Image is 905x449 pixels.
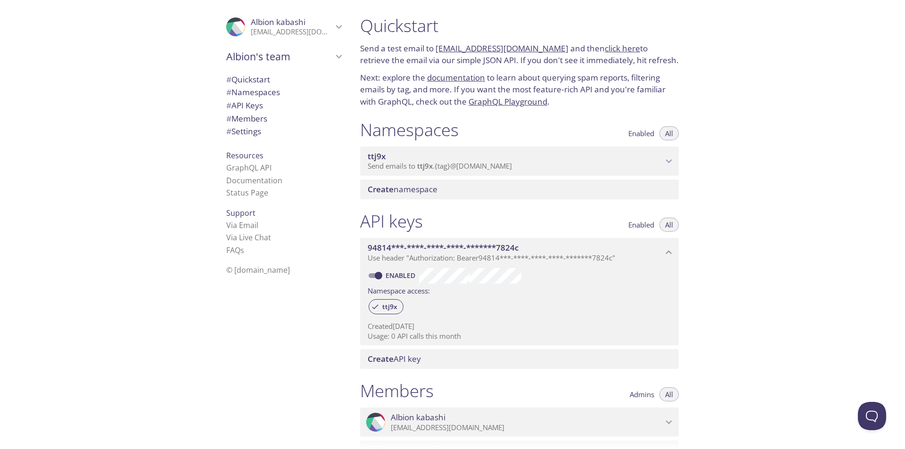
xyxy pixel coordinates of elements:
button: All [659,218,679,232]
h1: Members [360,380,434,401]
a: GraphQL Playground [469,96,547,107]
span: # [226,126,231,137]
p: [EMAIL_ADDRESS][DOMAIN_NAME] [251,27,333,37]
label: Namespace access: [368,284,430,297]
p: Send a test email to and then to retrieve the email via our simple JSON API. If you don't see it ... [360,42,679,66]
div: Create API Key [360,349,679,369]
h1: Quickstart [360,15,679,36]
div: Team Settings [219,125,349,138]
span: ttj9x [417,161,433,171]
a: click here [605,43,640,54]
div: Albion's team [219,44,349,69]
span: API Keys [226,100,263,111]
a: Enabled [384,271,419,280]
span: # [226,87,231,98]
div: Members [219,112,349,125]
div: Albion kabashi [219,11,349,42]
a: GraphQL API [226,163,271,173]
span: Support [226,208,255,218]
span: s [240,245,244,255]
a: [EMAIL_ADDRESS][DOMAIN_NAME] [436,43,568,54]
h1: Namespaces [360,119,459,140]
span: API key [368,353,421,364]
span: Create [368,184,394,195]
a: Via Live Chat [226,232,271,243]
span: namespace [368,184,437,195]
span: Namespaces [226,87,280,98]
span: # [226,100,231,111]
span: Albion kabashi [251,16,305,27]
span: Send emails to . {tag} @[DOMAIN_NAME] [368,161,512,171]
button: All [659,387,679,401]
span: Resources [226,150,263,161]
span: Create [368,353,394,364]
div: Namespaces [219,86,349,99]
a: Status Page [226,188,268,198]
iframe: Help Scout Beacon - Open [858,402,886,430]
button: All [659,126,679,140]
div: ttj9x [369,299,403,314]
h1: API keys [360,211,423,232]
div: Albion kabashi [360,408,679,437]
button: Enabled [623,126,660,140]
button: Admins [624,387,660,401]
a: Documentation [226,175,282,186]
div: Create namespace [360,180,679,199]
span: Members [226,113,267,124]
p: [EMAIL_ADDRESS][DOMAIN_NAME] [391,423,663,433]
div: API Keys [219,99,349,112]
button: Enabled [623,218,660,232]
span: Albion kabashi [391,412,445,423]
p: Usage: 0 API calls this month [368,331,671,341]
span: Albion's team [226,50,333,63]
a: FAQ [226,245,244,255]
div: ttj9x namespace [360,147,679,176]
span: ttj9x [368,151,386,162]
span: © [DOMAIN_NAME] [226,265,290,275]
a: documentation [427,72,485,83]
span: # [226,74,231,85]
span: ttj9x [377,302,403,311]
span: Quickstart [226,74,270,85]
div: Quickstart [219,73,349,86]
p: Next: explore the to learn about querying spam reports, filtering emails by tag, and more. If you... [360,72,679,108]
span: # [226,113,231,124]
p: Created [DATE] [368,321,671,331]
a: Via Email [226,220,258,230]
span: Settings [226,126,261,137]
